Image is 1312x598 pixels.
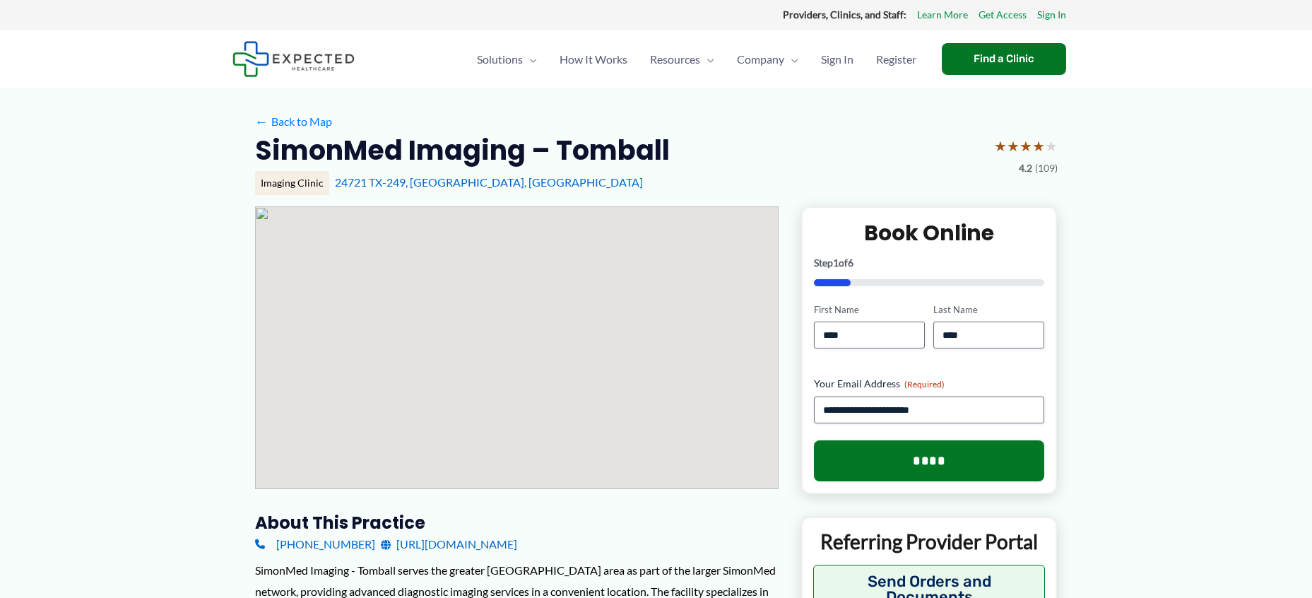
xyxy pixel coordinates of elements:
span: 6 [848,257,853,269]
span: Menu Toggle [784,35,798,84]
h2: Book Online [814,219,1045,247]
a: ←Back to Map [255,111,332,132]
a: Get Access [979,6,1027,24]
span: ★ [1032,133,1045,159]
span: (109) [1035,159,1058,177]
span: ★ [1045,133,1058,159]
a: Register [865,35,928,84]
span: 4.2 [1019,159,1032,177]
a: [URL][DOMAIN_NAME] [381,534,517,555]
label: First Name [814,303,925,317]
a: [PHONE_NUMBER] [255,534,375,555]
span: ← [255,115,268,128]
a: Sign In [810,35,865,84]
span: (Required) [904,379,945,389]
a: Learn More [917,6,968,24]
label: Your Email Address [814,377,1045,391]
p: Step of [814,258,1045,268]
span: Sign In [821,35,853,84]
span: Solutions [477,35,523,84]
span: ★ [1020,133,1032,159]
span: How It Works [560,35,627,84]
p: Referring Provider Portal [813,529,1046,554]
div: Imaging Clinic [255,171,329,195]
span: Register [876,35,916,84]
a: 24721 TX-249, [GEOGRAPHIC_DATA], [GEOGRAPHIC_DATA] [335,175,643,189]
h2: SimonMed Imaging – Tomball [255,133,670,168]
span: ★ [994,133,1007,159]
nav: Primary Site Navigation [466,35,928,84]
span: Menu Toggle [700,35,714,84]
h3: About this practice [255,512,779,534]
a: SolutionsMenu Toggle [466,35,548,84]
strong: Providers, Clinics, and Staff: [783,8,906,20]
a: How It Works [548,35,639,84]
a: ResourcesMenu Toggle [639,35,726,84]
a: Sign In [1037,6,1066,24]
span: ★ [1007,133,1020,159]
span: Menu Toggle [523,35,537,84]
span: Resources [650,35,700,84]
span: Company [737,35,784,84]
a: CompanyMenu Toggle [726,35,810,84]
span: 1 [833,257,839,269]
a: Find a Clinic [942,43,1066,75]
label: Last Name [933,303,1044,317]
img: Expected Healthcare Logo - side, dark font, small [232,41,355,77]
